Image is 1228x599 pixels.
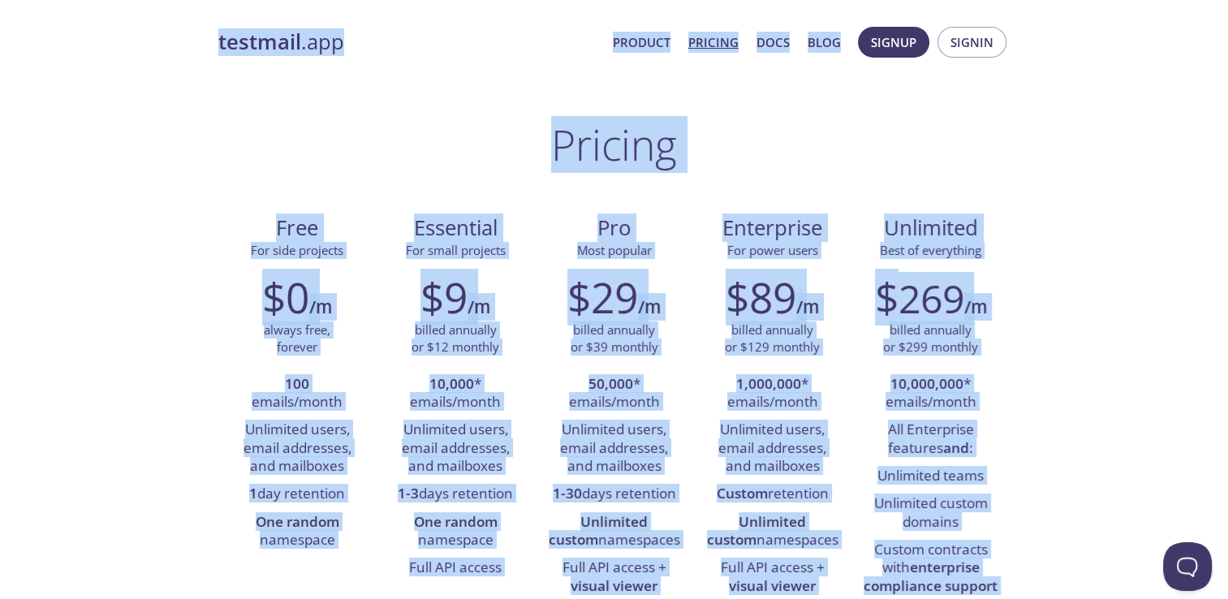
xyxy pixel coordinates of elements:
[547,509,681,555] li: namespaces
[871,32,916,53] span: Signup
[864,490,997,537] li: Unlimited custom domains
[251,242,343,258] span: For side projects
[468,293,490,321] h6: /m
[864,371,997,417] li: * emails/month
[398,484,419,502] strong: 1-3
[705,480,839,508] li: retention
[729,576,816,595] strong: visual viewer
[943,438,969,457] strong: and
[688,32,739,53] a: Pricing
[389,371,523,417] li: * emails/month
[218,28,600,56] a: testmail.app
[567,273,638,321] h2: $29
[231,509,364,555] li: namespace
[588,374,633,393] strong: 50,000
[548,214,680,242] span: Pro
[411,321,499,356] p: billed annually or $12 monthly
[705,371,839,417] li: * emails/month
[547,416,681,480] li: Unlimited users, email addresses, and mailboxes
[262,273,309,321] h2: $0
[389,554,523,582] li: Full API access
[231,214,364,242] span: Free
[264,321,330,356] p: always free, forever
[429,374,474,393] strong: 10,000
[613,32,670,53] a: Product
[414,512,498,531] strong: One random
[884,213,978,242] span: Unlimited
[937,27,1006,58] button: Signin
[808,32,841,53] a: Blog
[890,374,963,393] strong: 10,000,000
[571,321,658,356] p: billed annually or $39 monthly
[950,32,993,53] span: Signin
[796,293,819,321] h6: /m
[726,273,796,321] h2: $89
[883,321,978,356] p: billed annually or $299 monthly
[875,273,964,321] h2: $
[249,484,257,502] strong: 1
[638,293,661,321] h6: /m
[864,463,997,490] li: Unlimited teams
[571,576,657,595] strong: visual viewer
[389,480,523,508] li: days retention
[864,558,997,594] strong: enterprise compliance support
[706,214,838,242] span: Enterprise
[705,416,839,480] li: Unlimited users, email addresses, and mailboxes
[1163,542,1212,591] iframe: Help Scout Beacon - Open
[553,484,582,502] strong: 1-30
[551,120,677,169] h1: Pricing
[707,512,807,549] strong: Unlimited custom
[898,272,964,325] span: 269
[218,28,301,56] strong: testmail
[390,214,522,242] span: Essential
[420,273,468,321] h2: $9
[389,416,523,480] li: Unlimited users, email addresses, and mailboxes
[964,293,987,321] h6: /m
[285,374,309,393] strong: 100
[256,512,339,531] strong: One random
[717,484,768,502] strong: Custom
[725,321,820,356] p: billed annually or $129 monthly
[231,371,364,417] li: emails/month
[577,242,652,258] span: Most popular
[705,509,839,555] li: namespaces
[549,512,648,549] strong: Unlimited custom
[727,242,818,258] span: For power users
[231,480,364,508] li: day retention
[864,416,997,463] li: All Enterprise features :
[547,371,681,417] li: * emails/month
[880,242,981,258] span: Best of everything
[231,416,364,480] li: Unlimited users, email addresses, and mailboxes
[547,480,681,508] li: days retention
[389,509,523,555] li: namespace
[756,32,790,53] a: Docs
[858,27,929,58] button: Signup
[406,242,506,258] span: For small projects
[309,293,332,321] h6: /m
[736,374,801,393] strong: 1,000,000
